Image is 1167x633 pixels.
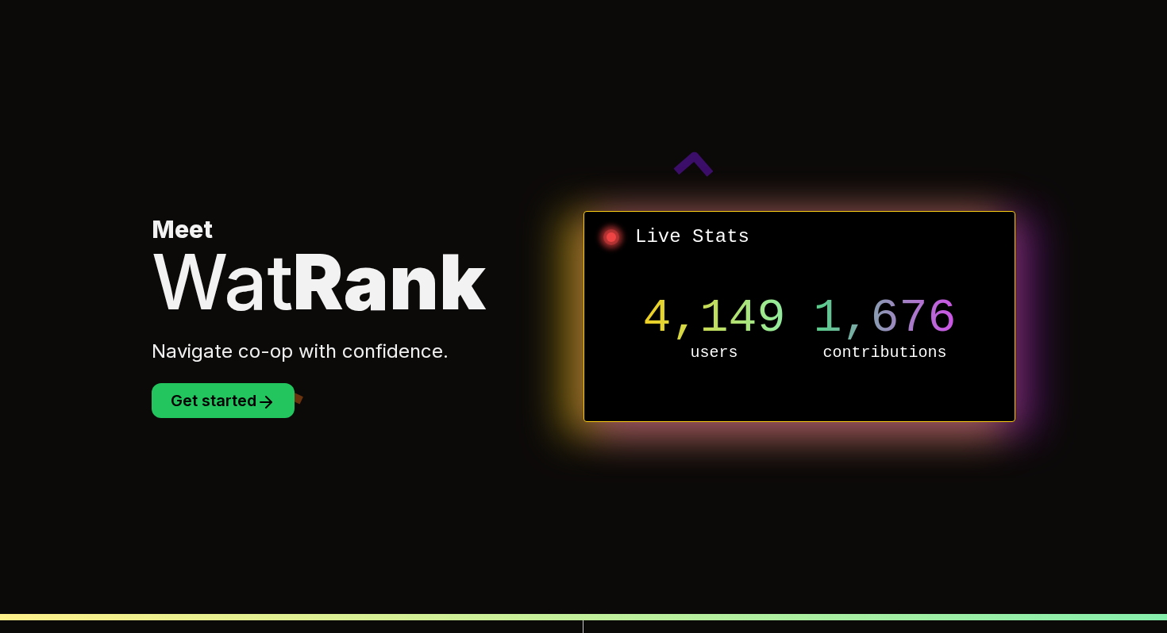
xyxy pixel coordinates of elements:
p: contributions [799,342,970,364]
span: Wat [152,236,293,328]
a: Get started [152,393,295,409]
span: Rank [293,236,486,328]
p: 1,676 [799,294,970,342]
p: 4,149 [629,294,799,342]
p: Navigate co-op with confidence. [152,339,583,364]
p: users [629,342,799,364]
h1: Meet [152,215,583,320]
h2: Live Stats [597,224,1002,250]
button: Get started [152,383,295,418]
